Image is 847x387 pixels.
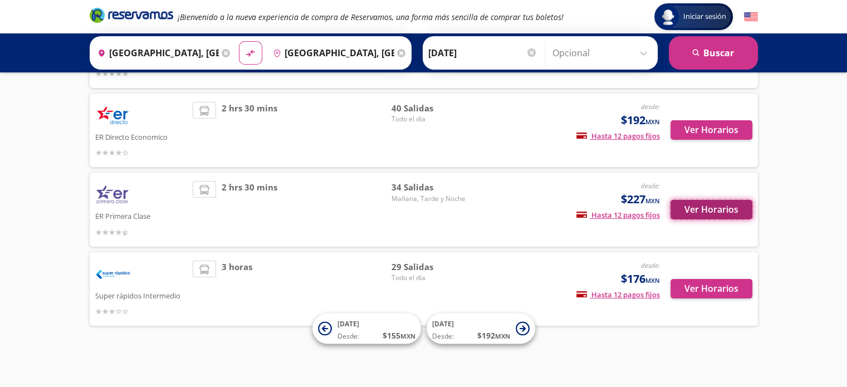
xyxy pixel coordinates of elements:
[95,130,188,143] p: ER Directo Economico
[391,273,469,283] span: Todo el día
[744,10,758,24] button: English
[222,261,252,318] span: 3 horas
[495,332,510,340] small: MXN
[95,102,131,130] img: ER Directo Economico
[337,331,359,341] span: Desde:
[552,39,652,67] input: Opcional
[391,102,469,115] span: 40 Salidas
[312,313,421,344] button: [DATE]Desde:$155MXN
[432,331,454,341] span: Desde:
[670,279,752,298] button: Ver Horarios
[400,332,415,340] small: MXN
[645,117,660,126] small: MXN
[391,194,469,204] span: Mañana, Tarde y Noche
[95,261,131,288] img: Super rápidos Intermedio
[576,210,660,220] span: Hasta 12 pagos fijos
[669,36,758,70] button: Buscar
[641,181,660,190] em: desde:
[427,313,535,344] button: [DATE]Desde:$192MXN
[679,11,731,22] span: Iniciar sesión
[645,276,660,285] small: MXN
[576,290,660,300] span: Hasta 12 pagos fijos
[391,114,469,124] span: Todo el día
[621,271,660,287] span: $176
[222,102,277,159] span: 2 hrs 30 mins
[90,7,173,27] a: Brand Logo
[670,200,752,219] button: Ver Horarios
[222,181,277,238] span: 2 hrs 30 mins
[428,39,537,67] input: Elegir Fecha
[391,261,469,273] span: 29 Salidas
[621,112,660,129] span: $192
[645,197,660,205] small: MXN
[95,288,188,302] p: Super rápidos Intermedio
[95,209,188,222] p: ER Primera Clase
[477,330,510,341] span: $ 192
[641,102,660,111] em: desde:
[93,39,219,67] input: Buscar Origen
[268,39,394,67] input: Buscar Destino
[641,261,660,270] em: desde:
[670,120,752,140] button: Ver Horarios
[621,191,660,208] span: $227
[391,181,469,194] span: 34 Salidas
[95,181,131,209] img: ER Primera Clase
[432,319,454,329] span: [DATE]
[90,7,173,23] i: Brand Logo
[337,319,359,329] span: [DATE]
[576,131,660,141] span: Hasta 12 pagos fijos
[383,330,415,341] span: $ 155
[178,12,564,22] em: ¡Bienvenido a la nueva experiencia de compra de Reservamos, una forma más sencilla de comprar tus...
